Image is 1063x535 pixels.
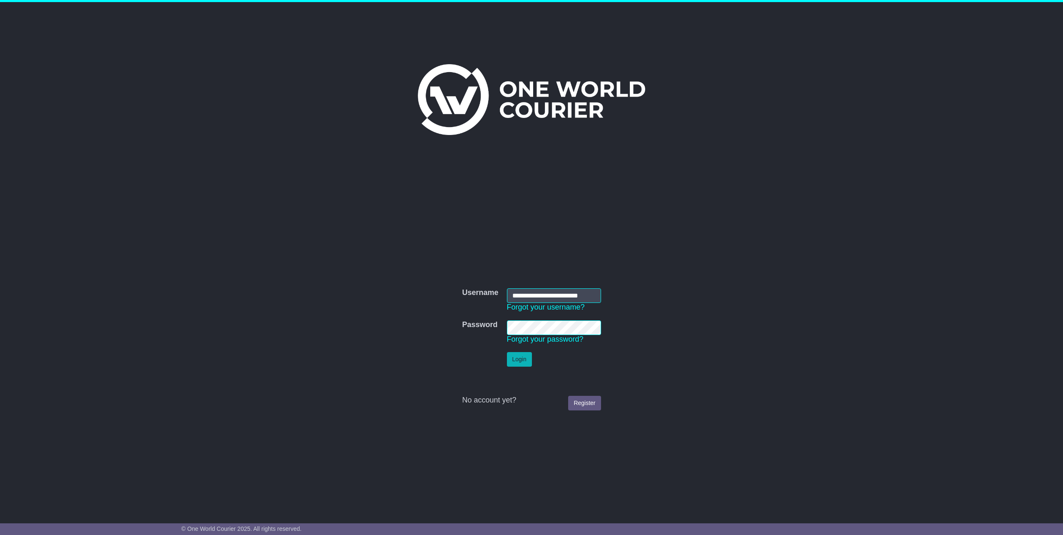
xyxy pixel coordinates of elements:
[507,352,532,367] button: Login
[568,396,601,410] a: Register
[507,335,584,343] a: Forgot your password?
[507,303,585,311] a: Forgot your username?
[418,64,645,135] img: One World
[462,396,601,405] div: No account yet?
[462,320,497,330] label: Password
[462,288,498,297] label: Username
[181,525,302,532] span: © One World Courier 2025. All rights reserved.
